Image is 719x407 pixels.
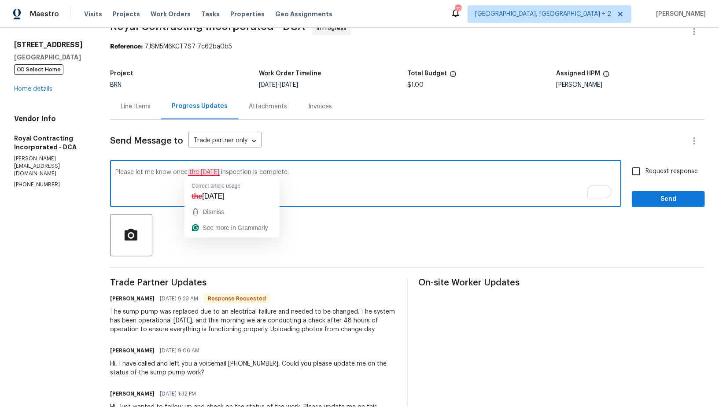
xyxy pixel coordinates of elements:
[160,346,199,355] span: [DATE] 9:06 AM
[14,64,63,75] span: OD Select Home
[110,359,397,377] div: Hi, I have called and left you a voicemail [PHONE_NUMBER], Could you please update me on the stat...
[201,11,220,17] span: Tasks
[110,70,133,77] h5: Project
[308,102,332,111] div: Invoices
[14,41,89,49] h2: [STREET_ADDRESS]
[204,294,269,303] span: Response Requested
[30,10,59,18] span: Maestro
[110,137,183,145] span: Send Message to
[110,307,397,334] div: The sump pump was replaced due to an electrical failure and needed to be changed. The system has ...
[110,21,305,32] span: Royal Contracting Incorporated - DCA
[14,134,89,152] h5: Royal Contracting Incorporated - DCA
[110,346,155,355] h6: [PERSON_NAME]
[639,194,698,205] span: Send
[160,294,198,303] span: [DATE] 9:23 AM
[110,278,397,287] span: Trade Partner Updates
[259,70,322,77] h5: Work Order Timeline
[110,389,155,398] h6: [PERSON_NAME]
[603,70,610,82] span: The hpm assigned to this work order.
[14,115,89,123] h4: Vendor Info
[14,155,89,178] p: [PERSON_NAME][EMAIL_ADDRESS][DOMAIN_NAME]
[455,5,461,14] div: 77
[645,167,698,176] span: Request response
[653,10,706,18] span: [PERSON_NAME]
[14,181,89,189] p: [PHONE_NUMBER]
[84,10,102,18] span: Visits
[249,102,287,111] div: Attachments
[14,86,52,92] a: Home details
[160,389,196,398] span: [DATE] 1:32 PM
[407,70,447,77] h5: Total Budget
[110,294,155,303] h6: [PERSON_NAME]
[115,169,616,200] textarea: To enrich screen reader interactions, please activate Accessibility in Grammarly extension settings
[14,53,89,62] h5: [GEOGRAPHIC_DATA]
[259,82,277,88] span: [DATE]
[151,10,191,18] span: Work Orders
[110,44,143,50] b: Reference:
[110,82,122,88] span: BRN
[275,10,332,18] span: Geo Assignments
[450,70,457,82] span: The total cost of line items that have been proposed by Opendoor. This sum includes line items th...
[172,102,228,111] div: Progress Updates
[113,10,140,18] span: Projects
[418,278,705,287] span: On-site Worker Updates
[556,70,600,77] h5: Assigned HPM
[317,24,350,33] span: In Progress
[188,134,262,148] div: Trade partner only
[407,82,424,88] span: $1.00
[110,42,705,51] div: 7JSM5M6KCT7S7-7c62ba0b5
[230,10,265,18] span: Properties
[280,82,298,88] span: [DATE]
[475,10,611,18] span: [GEOGRAPHIC_DATA], [GEOGRAPHIC_DATA] + 2
[121,102,151,111] div: Line Items
[632,191,705,207] button: Send
[259,82,298,88] span: -
[556,82,705,88] div: [PERSON_NAME]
